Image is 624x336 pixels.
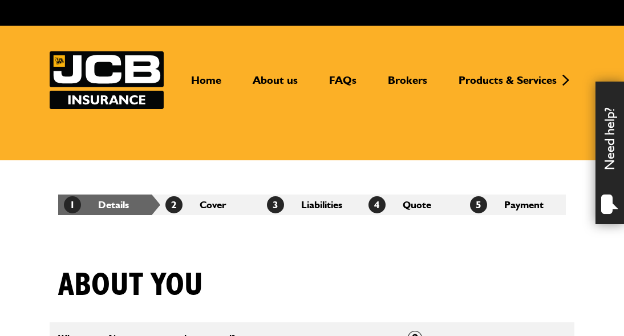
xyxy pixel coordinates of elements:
[368,196,386,213] span: 4
[379,74,436,96] a: Brokers
[50,51,164,109] a: JCB Insurance Services
[244,74,306,96] a: About us
[50,51,164,109] img: JCB Insurance Services logo
[183,74,230,96] a: Home
[321,74,365,96] a: FAQs
[165,196,183,213] span: 2
[267,196,284,213] span: 3
[261,195,363,215] li: Liabilities
[450,74,565,96] a: Products & Services
[470,196,487,213] span: 5
[58,195,160,215] li: Details
[160,195,261,215] li: Cover
[595,82,624,224] div: Need help?
[58,266,203,305] h1: About you
[363,195,464,215] li: Quote
[464,195,566,215] li: Payment
[64,196,81,213] span: 1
